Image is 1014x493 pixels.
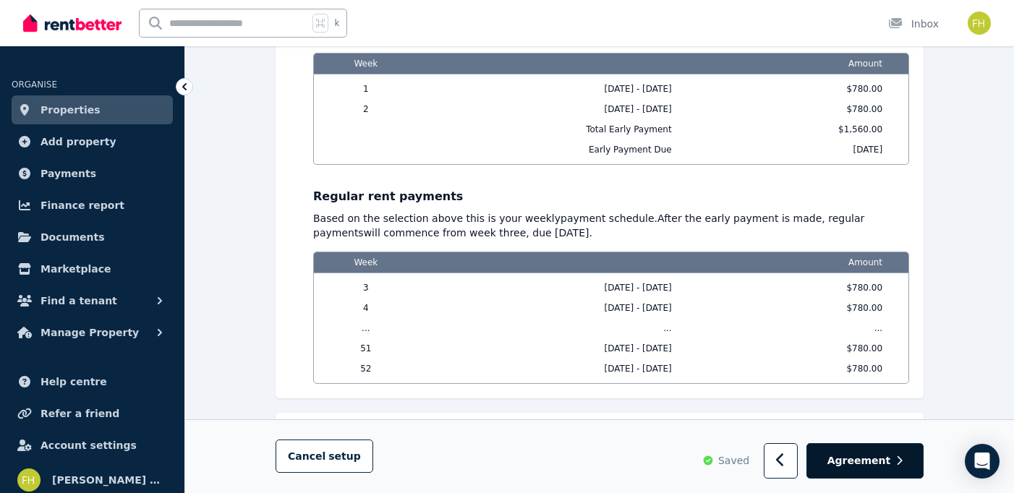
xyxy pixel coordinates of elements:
[276,440,373,473] button: Cancelsetup
[418,322,707,334] span: ...
[313,211,909,240] p: Based on the selection above this is your weekly payment schedule. After the early payment is mad...
[41,228,105,246] span: Documents
[12,318,173,347] button: Manage Property
[17,468,41,492] img: Flynn Hopping
[12,127,173,156] a: Add property
[323,53,409,74] span: Week
[313,188,909,205] p: Regular rent payments
[323,322,409,334] span: ...
[715,103,888,115] span: $780.00
[715,363,888,374] span: $780.00
[12,223,173,252] a: Documents
[715,252,888,273] span: Amount
[715,302,888,314] span: $780.00
[12,254,173,283] a: Marketplace
[806,444,924,479] button: Agreement
[827,454,891,468] span: Agreement
[41,165,96,182] span: Payments
[41,101,101,119] span: Properties
[323,302,409,314] span: 4
[288,451,361,463] span: Cancel
[418,144,707,155] span: Early Payment Due
[12,286,173,315] button: Find a tenant
[418,103,707,115] span: [DATE] - [DATE]
[323,103,409,115] span: 2
[965,444,1000,479] div: Open Intercom Messenger
[715,53,888,74] span: Amount
[718,454,749,468] span: Saved
[41,133,116,150] span: Add property
[12,80,57,90] span: ORGANISE
[715,83,888,95] span: $780.00
[41,437,137,454] span: Account settings
[12,159,173,188] a: Payments
[41,292,117,309] span: Find a tenant
[715,343,888,354] span: $780.00
[41,405,119,422] span: Refer a friend
[328,450,361,464] span: setup
[334,17,339,29] span: k
[323,343,409,354] span: 51
[41,260,111,278] span: Marketplace
[12,431,173,460] a: Account settings
[418,343,707,354] span: [DATE] - [DATE]
[968,12,991,35] img: Flynn Hopping
[12,95,173,124] a: Properties
[323,83,409,95] span: 1
[715,124,888,135] span: $1,560.00
[12,191,173,220] a: Finance report
[323,282,409,293] span: 3
[888,17,939,31] div: Inbox
[418,124,707,135] span: Total Early Payment
[23,12,122,34] img: RentBetter
[12,367,173,396] a: Help centre
[418,363,707,374] span: [DATE] - [DATE]
[715,282,888,293] span: $780.00
[12,399,173,428] a: Refer a friend
[715,144,888,155] span: [DATE]
[715,322,888,334] span: ...
[323,363,409,374] span: 52
[52,471,167,489] span: [PERSON_NAME] Hopping
[323,252,409,273] span: Week
[41,373,107,390] span: Help centre
[41,197,124,214] span: Finance report
[418,282,707,293] span: [DATE] - [DATE]
[418,302,707,314] span: [DATE] - [DATE]
[418,83,707,95] span: [DATE] - [DATE]
[41,324,139,341] span: Manage Property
